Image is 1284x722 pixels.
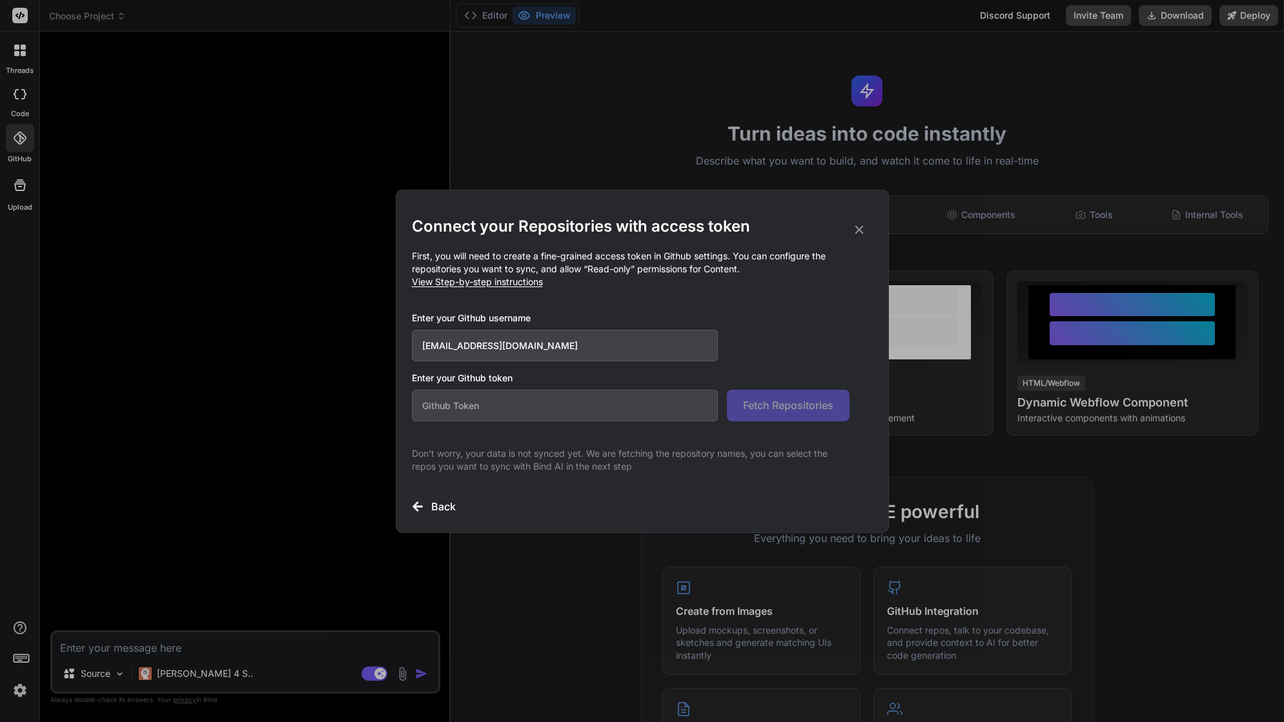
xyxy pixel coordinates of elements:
h2: Connect your Repositories with access token [412,216,873,237]
span: View Step-by-step instructions [412,276,543,287]
input: Github Username [412,330,718,361]
p: First, you will need to create a fine-grained access token in Github settings. You can configure ... [412,250,873,288]
button: Fetch Repositories [727,390,850,421]
span: Fetch Repositories [743,397,833,413]
h3: Enter your Github token [412,372,873,385]
input: Github Token [412,390,718,421]
p: Don't worry, your data is not synced yet. We are fetching the repository names, you can select th... [412,447,850,473]
h3: Back [431,499,456,514]
h3: Enter your Github username [412,312,850,325]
